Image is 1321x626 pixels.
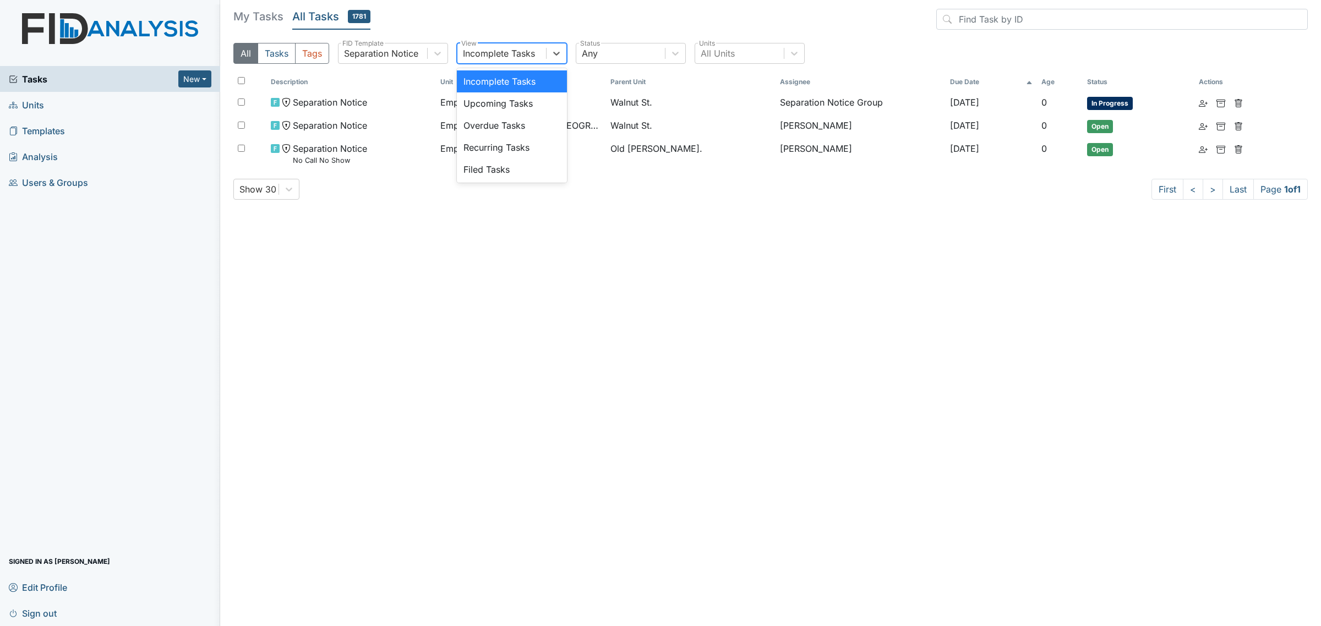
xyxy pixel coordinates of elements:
div: Incomplete Tasks [457,70,567,92]
span: [DATE] [950,97,979,108]
th: Toggle SortBy [266,73,436,91]
th: Toggle SortBy [1037,73,1082,91]
span: Open [1087,120,1113,133]
a: Archive [1216,96,1225,109]
th: Actions [1194,73,1249,91]
span: Users & Groups [9,174,88,191]
a: Delete [1234,96,1243,109]
button: Tags [295,43,329,64]
th: Toggle SortBy [606,73,776,91]
div: All Units [701,47,735,60]
span: Employee : [PERSON_NAME][GEOGRAPHIC_DATA] [440,119,602,132]
td: [PERSON_NAME] [776,138,946,170]
a: Tasks [9,73,178,86]
span: 0 [1041,143,1047,154]
div: Upcoming Tasks [457,92,567,114]
input: Toggle All Rows Selected [238,77,245,84]
strong: 1 of 1 [1284,184,1301,195]
span: [DATE] [950,120,979,131]
span: Units [9,96,44,113]
div: Incomplete Tasks [463,47,535,60]
span: Signed in as [PERSON_NAME] [9,553,110,570]
span: Walnut St. [610,119,652,132]
div: Separation Notice [344,47,418,60]
th: Toggle SortBy [1083,73,1195,91]
span: Sign out [9,605,57,622]
span: In Progress [1087,97,1133,110]
span: Separation Notice [293,119,367,132]
span: Separation Notice [293,96,367,109]
a: < [1183,179,1203,200]
div: Type filter [233,43,329,64]
span: 0 [1041,120,1047,131]
a: Delete [1234,142,1243,155]
button: Tasks [258,43,296,64]
span: Analysis [9,148,58,165]
a: Archive [1216,142,1225,155]
small: No Call No Show [293,155,367,166]
nav: task-pagination [1151,179,1308,200]
span: Templates [9,122,65,139]
span: Edit Profile [9,579,67,596]
td: Separation Notice Group [776,91,946,114]
div: Recurring Tasks [457,136,567,158]
h5: My Tasks [233,9,283,24]
th: Toggle SortBy [436,73,606,91]
span: 1781 [348,10,370,23]
th: Toggle SortBy [946,73,1038,91]
span: Open [1087,143,1113,156]
span: Old [PERSON_NAME]. [610,142,702,155]
button: All [233,43,258,64]
a: > [1203,179,1223,200]
h5: All Tasks [292,9,370,24]
td: [PERSON_NAME] [776,114,946,138]
div: Overdue Tasks [457,114,567,136]
a: Last [1222,179,1254,200]
div: Show 30 [239,183,276,196]
span: Walnut St. [610,96,652,109]
span: Employee : [PERSON_NAME] [440,142,556,155]
th: Assignee [776,73,946,91]
div: Filed Tasks [457,158,567,180]
span: [DATE] [950,143,979,154]
a: Delete [1234,119,1243,132]
span: 0 [1041,97,1047,108]
button: New [178,70,211,87]
div: Any [582,47,598,60]
span: Employee : [PERSON_NAME] [440,96,556,109]
span: Separation Notice No Call No Show [293,142,367,166]
input: Find Task by ID [936,9,1308,30]
a: Archive [1216,119,1225,132]
a: First [1151,179,1183,200]
span: Page [1253,179,1308,200]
